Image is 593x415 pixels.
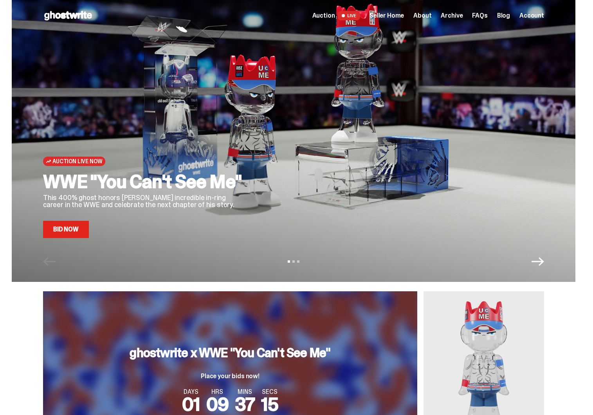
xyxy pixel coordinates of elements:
[441,13,463,19] a: Archive
[292,260,295,263] button: View slide 2
[288,260,290,263] button: View slide 1
[472,13,487,19] a: FAQs
[369,13,404,19] a: Seller Home
[43,194,247,208] p: This 400% ghost honors [PERSON_NAME] incredible in-ring career in the WWE and celebrate the next ...
[43,221,89,238] a: Bid Now
[312,11,360,20] a: Auction LIVE
[182,389,200,395] span: DAYS
[312,13,335,19] span: Auction
[52,158,102,164] span: Auction Live Now
[261,389,278,395] span: SECS
[338,11,360,20] span: LIVE
[532,255,544,268] button: Next
[43,172,247,191] h2: WWE "You Can't See Me"
[130,373,330,379] p: Place your bids now!
[297,260,299,263] button: View slide 3
[235,389,255,395] span: MINS
[130,346,330,359] h3: ghostwrite x WWE "You Can't See Me"
[519,13,544,19] a: Account
[497,13,510,19] a: Blog
[206,389,229,395] span: HRS
[413,13,431,19] a: About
